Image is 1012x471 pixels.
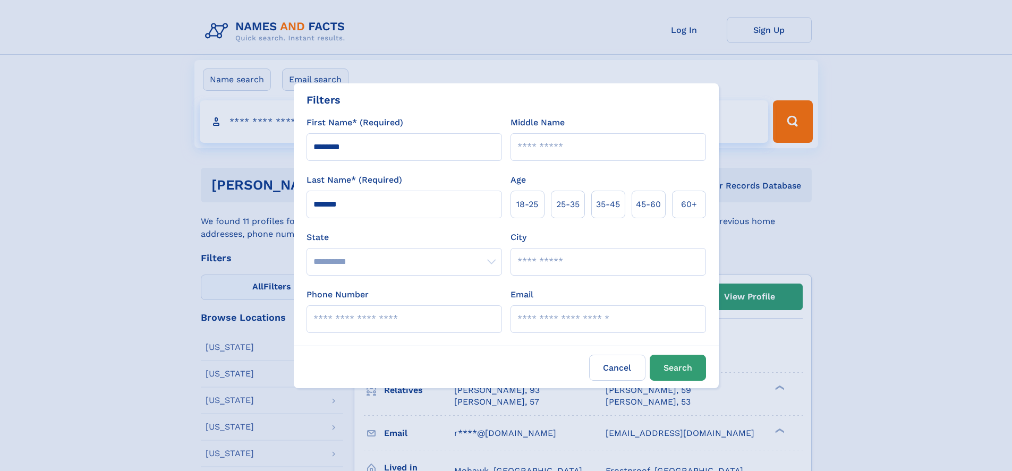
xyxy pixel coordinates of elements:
label: Cancel [589,355,645,381]
label: City [511,231,526,244]
span: 35‑45 [596,198,620,211]
span: 25‑35 [556,198,580,211]
label: Middle Name [511,116,565,129]
span: 18‑25 [516,198,538,211]
label: First Name* (Required) [307,116,403,129]
label: Email [511,288,533,301]
div: Filters [307,92,341,108]
label: State [307,231,502,244]
label: Last Name* (Required) [307,174,402,186]
label: Age [511,174,526,186]
span: 45‑60 [636,198,661,211]
button: Search [650,355,706,381]
label: Phone Number [307,288,369,301]
span: 60+ [681,198,697,211]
